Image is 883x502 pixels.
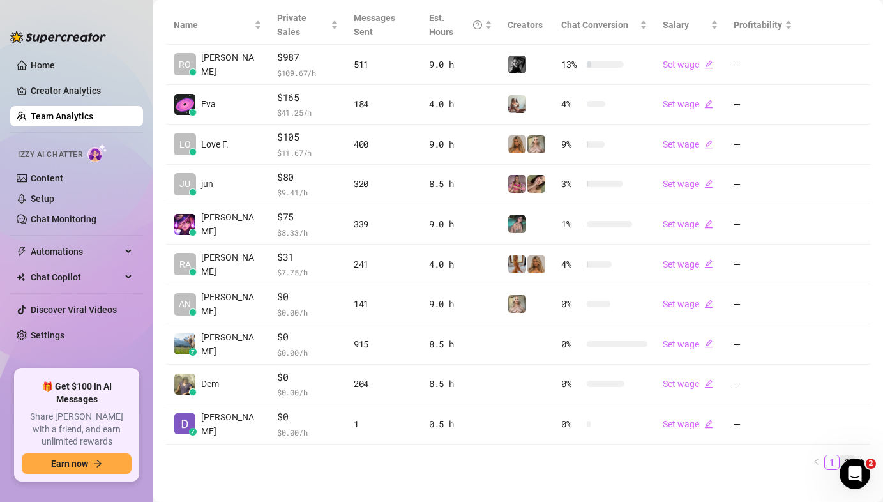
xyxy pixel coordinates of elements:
[174,94,195,115] img: Eva
[201,410,262,438] span: [PERSON_NAME]
[527,175,545,193] img: Mocha (VIP)
[87,144,107,162] img: AI Chatter
[17,273,25,282] img: Chat Copilot
[726,365,800,405] td: —
[429,57,493,72] div: 9.0 h
[31,330,64,340] a: Settings
[726,404,800,445] td: —
[22,411,132,448] span: Share [PERSON_NAME] with a friend, and earn unlimited rewards
[726,284,800,324] td: —
[277,209,338,225] span: $75
[429,11,483,39] div: Est. Hours
[561,257,582,271] span: 4 %
[429,137,493,151] div: 9.0 h
[166,6,269,45] th: Name
[201,250,262,278] span: [PERSON_NAME]
[561,20,628,30] span: Chat Conversion
[429,257,493,271] div: 4.0 h
[561,97,582,111] span: 4 %
[201,97,216,111] span: Eva
[179,257,191,271] span: RA
[174,18,252,32] span: Name
[704,379,713,388] span: edit
[704,420,713,429] span: edit
[473,11,482,39] span: question-circle
[17,247,27,257] span: thunderbolt
[508,215,526,233] img: MJaee (VIP)
[726,45,800,85] td: —
[561,377,582,391] span: 0 %
[354,57,414,72] div: 511
[561,57,582,72] span: 13 %
[429,297,493,311] div: 9.0 h
[704,339,713,348] span: edit
[201,330,262,358] span: [PERSON_NAME]
[174,374,195,395] img: Dem
[508,175,526,193] img: Tabby (VIP)
[22,381,132,406] span: 🎁 Get $100 in AI Messages
[726,125,800,165] td: —
[508,255,526,273] img: Celine (VIP)
[840,459,870,489] iframe: Intercom live chat
[508,295,526,313] img: Ellie (VIP)
[824,455,840,470] li: 1
[663,379,713,389] a: Set wageedit
[179,297,191,311] span: AN
[174,333,195,354] img: Anjely Luna
[277,289,338,305] span: $0
[31,305,117,315] a: Discover Viral Videos
[663,179,713,189] a: Set wageedit
[201,50,262,79] span: [PERSON_NAME]
[704,100,713,109] span: edit
[561,337,582,351] span: 0 %
[663,139,713,149] a: Set wageedit
[561,137,582,151] span: 9 %
[277,130,338,145] span: $105
[704,60,713,69] span: edit
[277,306,338,319] span: $ 0.00 /h
[31,241,121,262] span: Automations
[663,20,689,30] span: Salary
[726,165,800,205] td: —
[500,6,554,45] th: Creators
[704,220,713,229] span: edit
[734,20,782,30] span: Profitability
[201,210,262,238] span: [PERSON_NAME]
[354,297,414,311] div: 141
[726,245,800,285] td: —
[354,417,414,431] div: 1
[277,250,338,265] span: $31
[663,339,713,349] a: Set wageedit
[508,56,526,73] img: Kennedy (VIP)
[277,386,338,399] span: $ 0.00 /h
[31,60,55,70] a: Home
[174,413,195,434] img: David Webb
[813,458,820,466] span: left
[189,428,197,436] div: z
[429,97,493,111] div: 4.0 h
[429,417,493,431] div: 0.5 h
[31,80,133,101] a: Creator Analytics
[855,455,870,470] li: Next Page
[22,453,132,474] button: Earn nowarrow-right
[663,299,713,309] a: Set wageedit
[354,137,414,151] div: 400
[31,214,96,224] a: Chat Monitoring
[527,135,545,153] img: Ellie (VIP)
[354,377,414,391] div: 204
[277,50,338,65] span: $987
[429,337,493,351] div: 8.5 h
[189,348,197,356] div: z
[663,419,713,429] a: Set wageedit
[866,459,876,469] span: 2
[277,346,338,359] span: $ 0.00 /h
[277,426,338,439] span: $ 0.00 /h
[663,59,713,70] a: Set wageedit
[354,337,414,351] div: 915
[277,266,338,278] span: $ 7.75 /h
[277,90,338,105] span: $165
[429,177,493,191] div: 8.5 h
[18,149,82,161] span: Izzy AI Chatter
[277,409,338,425] span: $0
[277,66,338,79] span: $ 109.67 /h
